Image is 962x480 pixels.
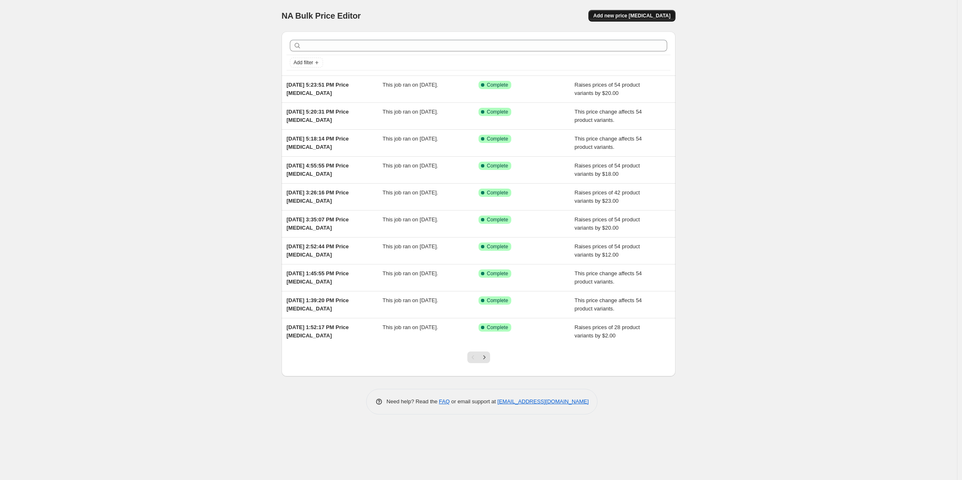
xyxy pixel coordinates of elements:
span: Raises prices of 54 product variants by $18.00 [575,162,640,177]
span: Complete [487,324,508,331]
span: This price change affects 54 product variants. [575,270,642,285]
span: Complete [487,297,508,304]
span: This job ran on [DATE]. [383,82,438,88]
span: [DATE] 5:20:31 PM Price [MEDICAL_DATA] [287,109,349,123]
nav: Pagination [467,352,490,363]
span: Raises prices of 28 product variants by $2.00 [575,324,640,339]
span: [DATE] 1:52:17 PM Price [MEDICAL_DATA] [287,324,349,339]
span: This job ran on [DATE]. [383,243,438,250]
span: Complete [487,109,508,115]
a: [EMAIL_ADDRESS][DOMAIN_NAME] [498,398,589,405]
button: Add filter [290,58,323,68]
span: Raises prices of 54 product variants by $12.00 [575,243,640,258]
a: FAQ [439,398,450,405]
span: Complete [487,270,508,277]
span: Complete [487,136,508,142]
span: Complete [487,216,508,223]
span: [DATE] 5:23:51 PM Price [MEDICAL_DATA] [287,82,349,96]
span: [DATE] 3:35:07 PM Price [MEDICAL_DATA] [287,216,349,231]
span: NA Bulk Price Editor [282,11,361,20]
span: This job ran on [DATE]. [383,162,438,169]
span: [DATE] 3:26:16 PM Price [MEDICAL_DATA] [287,189,349,204]
span: This job ran on [DATE]. [383,189,438,196]
span: [DATE] 5:18:14 PM Price [MEDICAL_DATA] [287,136,349,150]
span: Add filter [294,59,313,66]
span: This price change affects 54 product variants. [575,297,642,312]
span: Add new price [MEDICAL_DATA] [593,12,670,19]
span: or email support at [450,398,498,405]
span: This job ran on [DATE]. [383,136,438,142]
span: [DATE] 4:55:55 PM Price [MEDICAL_DATA] [287,162,349,177]
span: This job ran on [DATE]. [383,297,438,303]
span: [DATE] 1:39:20 PM Price [MEDICAL_DATA] [287,297,349,312]
span: Need help? Read the [386,398,439,405]
span: Raises prices of 54 product variants by $20.00 [575,216,640,231]
span: Raises prices of 42 product variants by $23.00 [575,189,640,204]
span: This job ran on [DATE]. [383,324,438,330]
span: Complete [487,189,508,196]
span: This price change affects 54 product variants. [575,109,642,123]
button: Next [479,352,490,363]
span: Complete [487,162,508,169]
span: Complete [487,82,508,88]
span: This job ran on [DATE]. [383,216,438,223]
span: This job ran on [DATE]. [383,270,438,276]
button: Add new price [MEDICAL_DATA] [588,10,675,22]
span: This price change affects 54 product variants. [575,136,642,150]
span: This job ran on [DATE]. [383,109,438,115]
span: [DATE] 1:45:55 PM Price [MEDICAL_DATA] [287,270,349,285]
span: Raises prices of 54 product variants by $20.00 [575,82,640,96]
span: Complete [487,243,508,250]
span: [DATE] 2:52:44 PM Price [MEDICAL_DATA] [287,243,349,258]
